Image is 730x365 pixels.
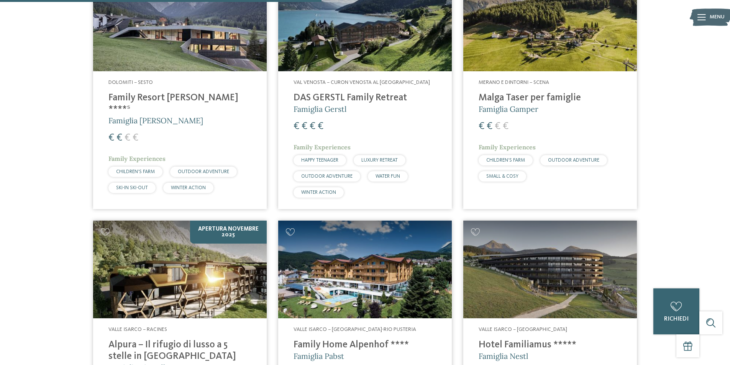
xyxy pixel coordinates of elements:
[479,327,567,332] span: Valle Isarco – [GEOGRAPHIC_DATA]
[301,174,353,179] span: OUTDOOR ADVENTURE
[294,327,416,332] span: Valle Isarco – [GEOGRAPHIC_DATA]-Rio Pusteria
[479,351,528,361] span: Famiglia Nestl
[302,121,307,131] span: €
[503,121,509,131] span: €
[294,351,344,361] span: Famiglia Pabst
[310,121,315,131] span: €
[664,316,689,322] span: richiedi
[108,339,251,362] h4: Alpura – Il rifugio di lusso a 5 stelle in [GEOGRAPHIC_DATA]
[463,221,637,318] img: Cercate un hotel per famiglie? Qui troverete solo i migliori!
[116,169,155,174] span: CHILDREN’S FARM
[125,133,130,143] span: €
[653,288,699,334] a: richiedi
[294,92,436,104] h4: DAS GERSTL Family Retreat
[133,133,138,143] span: €
[479,121,484,131] span: €
[361,158,398,163] span: LUXURY RETREAT
[486,158,525,163] span: CHILDREN’S FARM
[294,121,299,131] span: €
[108,155,166,162] span: Family Experiences
[108,116,203,125] span: Famiglia [PERSON_NAME]
[108,327,167,332] span: Valle Isarco – Racines
[294,143,351,151] span: Family Experiences
[495,121,500,131] span: €
[376,174,400,179] span: WATER FUN
[294,339,436,351] h4: Family Home Alpenhof ****
[318,121,323,131] span: €
[178,169,229,174] span: OUTDOOR ADVENTURE
[108,92,251,115] h4: Family Resort [PERSON_NAME] ****ˢ
[93,221,267,318] img: Cercate un hotel per famiglie? Qui troverete solo i migliori!
[116,185,148,190] span: SKI-IN SKI-OUT
[487,121,492,131] span: €
[278,221,452,318] img: Family Home Alpenhof ****
[479,80,549,85] span: Merano e dintorni – Scena
[486,174,518,179] span: SMALL & COSY
[116,133,122,143] span: €
[294,104,346,114] span: Famiglia Gerstl
[171,185,206,190] span: WINTER ACTION
[108,133,114,143] span: €
[301,158,338,163] span: HAPPY TEENAGER
[548,158,599,163] span: OUTDOOR ADVENTURE
[294,80,430,85] span: Val Venosta – Curon Venosta al [GEOGRAPHIC_DATA]
[479,143,536,151] span: Family Experiences
[301,190,336,195] span: WINTER ACTION
[479,92,622,104] h4: Malga Taser per famiglie
[479,104,538,114] span: Famiglia Gamper
[108,80,153,85] span: Dolomiti – Sesto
